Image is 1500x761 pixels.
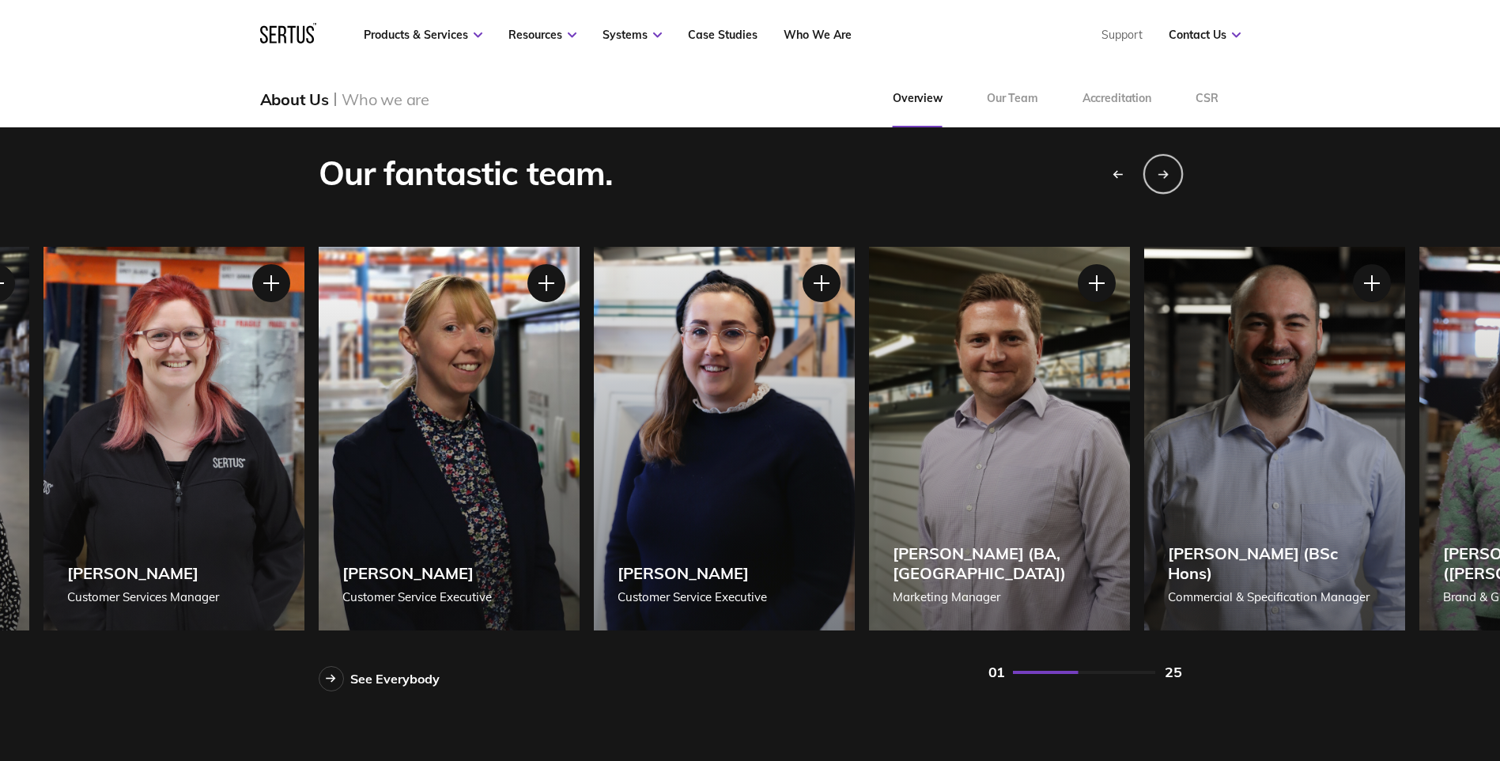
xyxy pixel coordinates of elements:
[319,666,440,691] a: See Everybody
[1165,663,1181,681] div: 25
[342,588,492,607] div: Customer Service Executive
[1168,588,1381,607] div: Commercial & Specification Manager
[1168,543,1381,583] div: [PERSON_NAME] (BSc Hons)
[67,588,219,607] div: Customer Services Manager
[319,153,614,195] div: Our fantastic team.
[1101,28,1143,42] a: Support
[603,28,662,42] a: Systems
[784,28,852,42] a: Who We Are
[988,663,1005,681] div: 01
[1169,28,1241,42] a: Contact Us
[260,89,329,109] div: About Us
[965,70,1060,127] a: Our Team
[893,588,1106,607] div: Marketing Manager
[1421,685,1500,761] iframe: Chat Widget
[1173,70,1241,127] a: CSR
[893,543,1106,583] div: [PERSON_NAME] (BA, [GEOGRAPHIC_DATA])
[1143,153,1182,193] div: Next slide
[364,28,482,42] a: Products & Services
[1421,685,1500,761] div: Widżet czatu
[618,588,767,607] div: Customer Service Executive
[342,89,429,109] div: Who we are
[618,563,767,583] div: [PERSON_NAME]
[1060,70,1173,127] a: Accreditation
[350,671,440,687] div: See Everybody
[342,563,492,583] div: [PERSON_NAME]
[67,563,219,583] div: [PERSON_NAME]
[508,28,576,42] a: Resources
[1098,155,1136,193] div: Previous slide
[688,28,758,42] a: Case Studies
